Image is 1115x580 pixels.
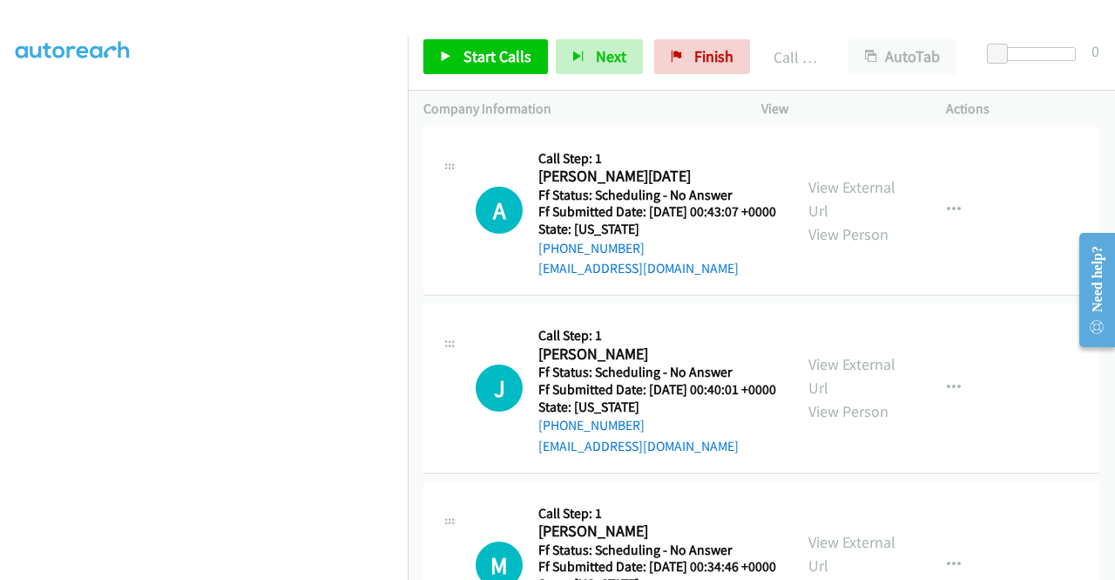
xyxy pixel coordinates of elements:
a: View Person [808,224,889,244]
a: [EMAIL_ADDRESS][DOMAIN_NAME] [538,260,739,276]
a: [EMAIL_ADDRESS][DOMAIN_NAME] [538,438,739,454]
a: Finish [654,39,750,74]
h5: State: [US_STATE] [538,221,776,238]
div: The call is yet to be attempted [476,365,523,412]
div: The call is yet to be attempted [476,187,523,234]
a: [PHONE_NUMBER] [538,417,645,433]
iframe: Resource Center [1065,221,1115,359]
h5: Ff Status: Scheduling - No Answer [538,364,776,381]
p: Company Information [423,99,730,119]
div: Delay between calls (in seconds) [996,47,1076,61]
a: Start Calls [423,39,548,74]
p: View [761,99,915,119]
h5: Ff Submitted Date: [DATE] 00:34:46 +0000 [538,558,776,576]
a: View External Url [808,177,895,221]
h5: Call Step: 1 [538,327,776,345]
h5: Ff Submitted Date: [DATE] 00:40:01 +0000 [538,381,776,399]
span: Finish [694,46,733,66]
a: View External Url [808,354,895,398]
button: AutoTab [848,39,956,74]
a: View Person [808,401,889,421]
a: [PHONE_NUMBER] [538,240,645,256]
h2: [PERSON_NAME][DATE] [538,167,776,187]
h5: Call Step: 1 [538,150,776,167]
h2: [PERSON_NAME] [538,522,776,542]
h1: A [476,187,523,234]
h5: Ff Status: Scheduling - No Answer [538,542,776,559]
button: Next [556,39,643,74]
h5: State: [US_STATE] [538,399,776,416]
h2: [PERSON_NAME] [538,345,776,365]
p: Call Completed [774,45,817,69]
p: Actions [946,99,1099,119]
span: Next [596,46,626,66]
span: Start Calls [463,46,531,66]
a: View External Url [808,532,895,576]
div: 0 [1091,39,1099,63]
h5: Ff Submitted Date: [DATE] 00:43:07 +0000 [538,203,776,221]
h5: Ff Status: Scheduling - No Answer [538,187,776,204]
h5: Call Step: 1 [538,505,776,522]
h1: J [476,365,523,412]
